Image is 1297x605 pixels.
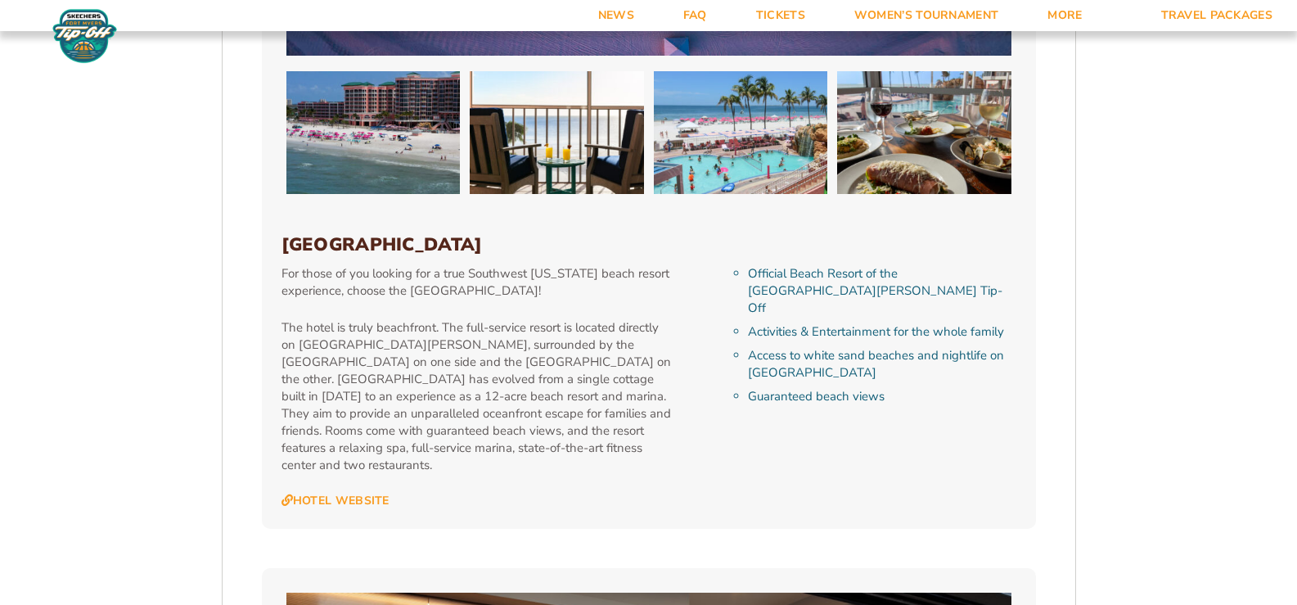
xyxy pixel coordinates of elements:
[49,8,120,64] img: Fort Myers Tip-Off
[281,234,1016,255] h3: [GEOGRAPHIC_DATA]
[470,71,644,194] img: Pink Shell Beach Resort & Marina (BEACH 2025)
[281,494,390,508] a: Hotel Website
[281,319,673,474] p: The hotel is truly beachfront. The full-service resort is located directly on [GEOGRAPHIC_DATA][P...
[837,71,1011,194] img: Pink Shell Beach Resort & Marina (BEACH 2025)
[654,71,828,194] img: Pink Shell Beach Resort & Marina (BEACH 2025)
[286,71,461,194] img: Pink Shell Beach Resort & Marina (BEACH 2025)
[748,265,1016,317] li: Official Beach Resort of the [GEOGRAPHIC_DATA][PERSON_NAME] Tip-Off
[748,323,1016,341] li: Activities & Entertainment for the whole family
[748,388,1016,405] li: Guaranteed beach views
[281,265,673,300] p: For those of you looking for a true Southwest [US_STATE] beach resort experience, choose the [GEO...
[748,347,1016,382] li: Access to white sand beaches and nightlife on [GEOGRAPHIC_DATA]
